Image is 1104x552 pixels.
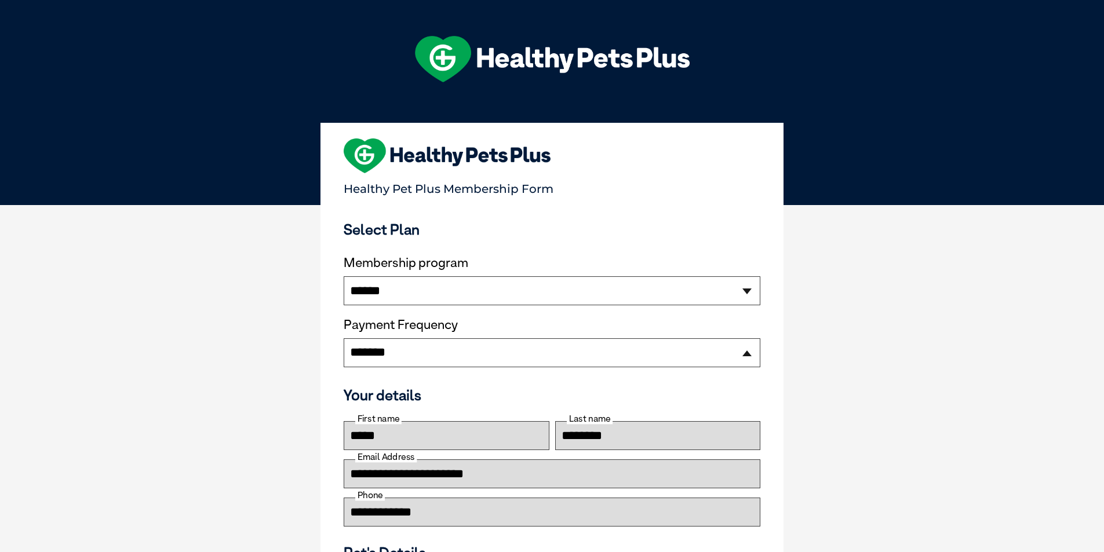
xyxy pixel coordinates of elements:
[355,490,385,500] label: Phone
[344,386,760,404] h3: Your details
[344,317,458,332] label: Payment Frequency
[344,138,551,173] img: heart-shape-hpp-logo-large.png
[415,36,690,82] img: hpp-logo-landscape-green-white.png
[567,414,613,424] label: Last name
[344,255,760,270] label: Membership program
[344,221,760,238] h3: Select Plan
[355,452,417,462] label: Email Address
[344,177,760,196] p: Healthy Pet Plus Membership Form
[355,414,402,424] label: First name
